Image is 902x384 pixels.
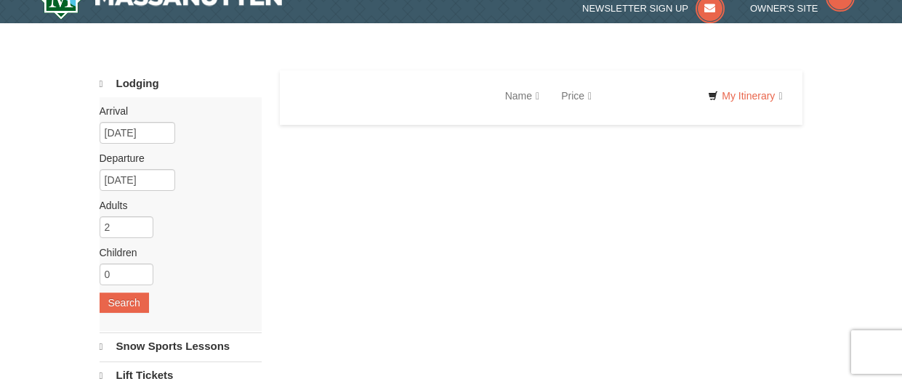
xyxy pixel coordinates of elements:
[100,151,251,166] label: Departure
[100,245,251,260] label: Children
[750,3,818,14] span: Owner's Site
[100,70,262,97] a: Lodging
[582,3,725,14] a: Newsletter Sign Up
[698,85,792,107] a: My Itinerary
[582,3,688,14] span: Newsletter Sign Up
[100,198,251,213] label: Adults
[100,104,251,118] label: Arrival
[494,81,550,110] a: Name
[550,81,603,110] a: Price
[100,332,262,360] a: Snow Sports Lessons
[100,293,149,313] button: Search
[750,3,855,14] a: Owner's Site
